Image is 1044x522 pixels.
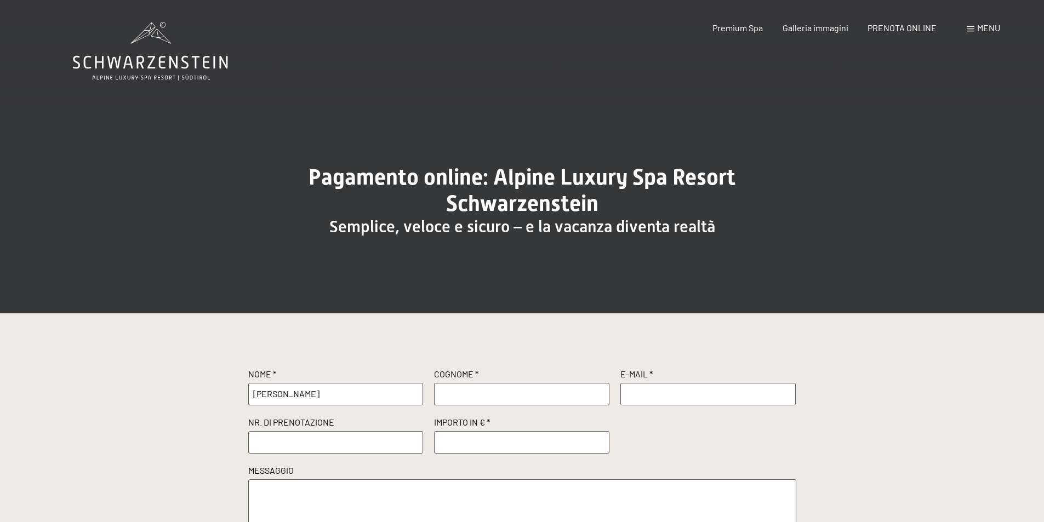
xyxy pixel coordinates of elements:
label: Nr. di prenotazione [248,416,424,431]
label: Nome * [248,368,424,383]
label: Messaggio [248,464,796,479]
span: Semplice, veloce e sicuro – e la vacanza diventa realtà [329,217,715,236]
a: Premium Spa [712,22,763,33]
a: PRENOTA ONLINE [868,22,937,33]
label: Importo in € * [434,416,609,431]
label: E-Mail * [620,368,796,383]
span: Pagamento online: Alpine Luxury Spa Resort Schwarzenstein [309,164,735,216]
span: Menu [977,22,1000,33]
label: Cognome * [434,368,609,383]
a: Galleria immagini [783,22,848,33]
